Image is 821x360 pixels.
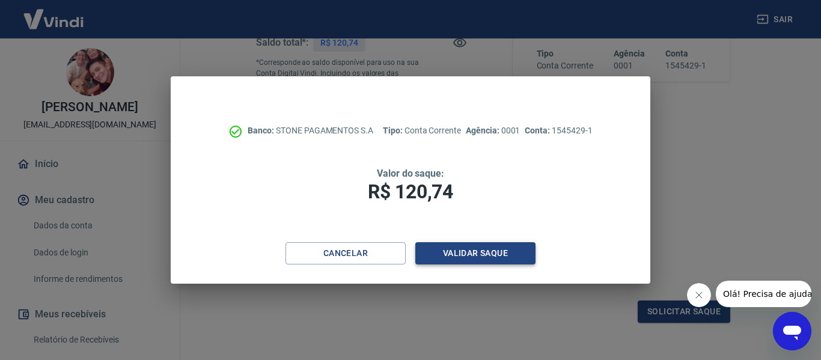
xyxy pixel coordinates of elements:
[525,126,552,135] span: Conta:
[773,312,811,350] iframe: Botão para abrir a janela de mensagens
[415,242,536,264] button: Validar saque
[466,126,501,135] span: Agência:
[248,126,276,135] span: Banco:
[248,124,373,137] p: STONE PAGAMENTOS S.A
[368,180,453,203] span: R$ 120,74
[383,124,461,137] p: Conta Corrente
[7,8,101,18] span: Olá! Precisa de ajuda?
[377,168,444,179] span: Valor do saque:
[466,124,520,137] p: 0001
[285,242,406,264] button: Cancelar
[687,283,711,307] iframe: Fechar mensagem
[716,281,811,307] iframe: Mensagem da empresa
[525,124,592,137] p: 1545429-1
[383,126,404,135] span: Tipo:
